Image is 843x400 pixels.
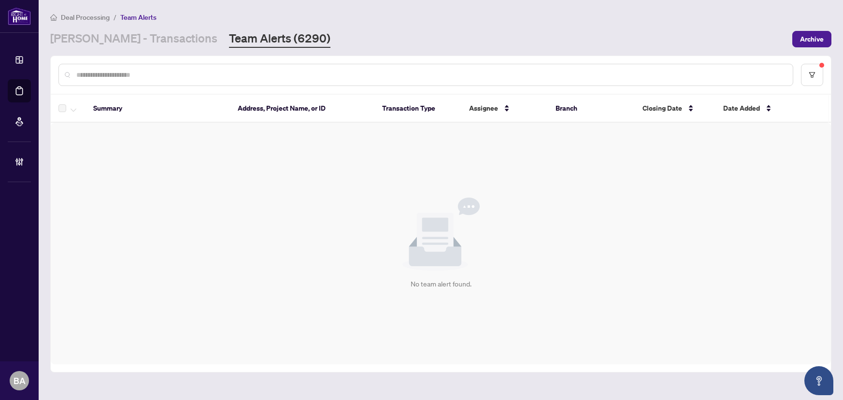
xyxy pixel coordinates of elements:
[723,103,760,114] span: Date Added
[469,103,498,114] span: Assignee
[230,95,374,123] th: Address, Project Name, or ID
[801,64,823,86] button: filter
[800,31,824,47] span: Archive
[114,12,116,23] li: /
[809,71,815,78] span: filter
[715,95,819,123] th: Date Added
[86,95,230,123] th: Summary
[804,366,833,395] button: Open asap
[50,30,217,48] a: [PERSON_NAME] - Transactions
[635,95,716,123] th: Closing Date
[14,374,26,387] span: BA
[50,14,57,21] span: home
[643,103,682,114] span: Closing Date
[411,279,472,289] div: No team alert found.
[402,198,480,271] img: Null State Icon
[61,13,110,22] span: Deal Processing
[461,95,548,123] th: Assignee
[8,7,31,25] img: logo
[548,95,635,123] th: Branch
[229,30,330,48] a: Team Alerts (6290)
[792,31,831,47] button: Archive
[120,13,157,22] span: Team Alerts
[374,95,461,123] th: Transaction Type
